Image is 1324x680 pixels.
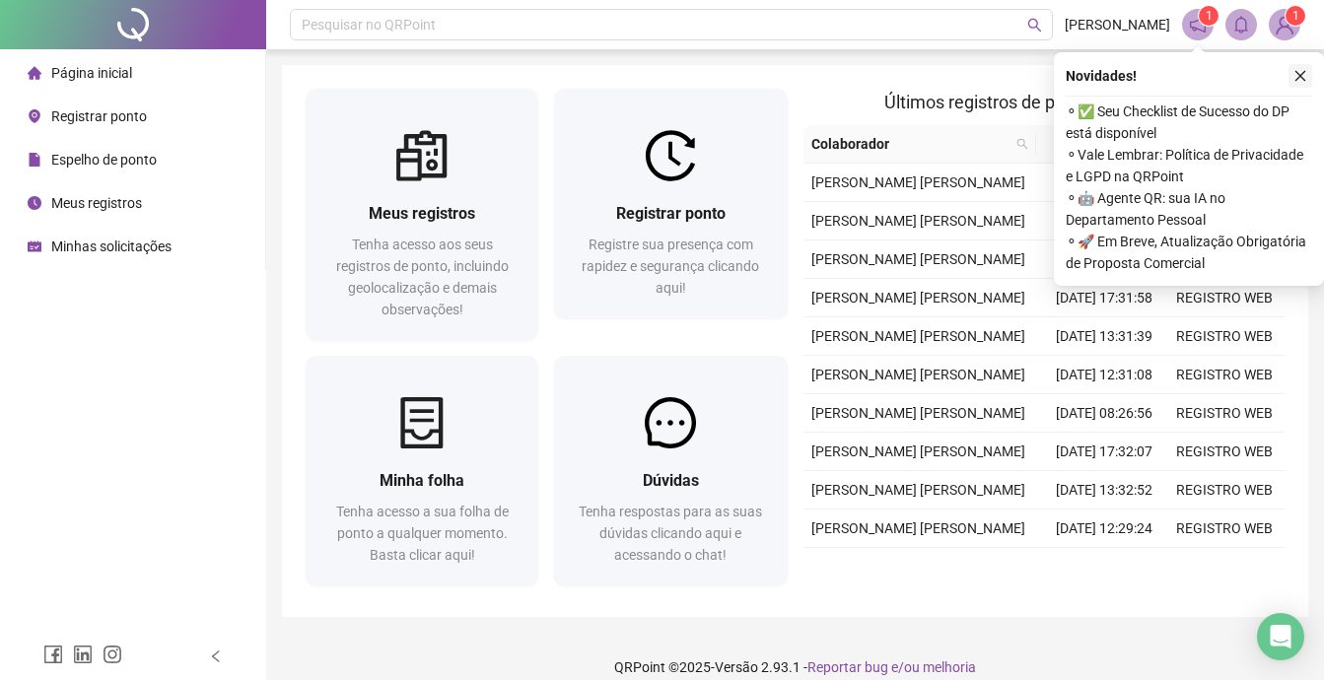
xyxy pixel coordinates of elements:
td: REGISTRO WEB [1164,548,1285,586]
a: DúvidasTenha respostas para as suas dúvidas clicando aqui e acessando o chat! [554,356,787,585]
span: Dúvidas [643,471,699,490]
span: search [1027,18,1042,33]
td: REGISTRO WEB [1164,394,1285,433]
span: Registre sua presença com rapidez e segurança clicando aqui! [582,237,759,296]
span: ⚬ ✅ Seu Checklist de Sucesso do DP está disponível [1066,101,1312,144]
td: [DATE] 17:32:07 [1044,433,1164,471]
span: [PERSON_NAME] [PERSON_NAME] [811,367,1025,382]
span: Minhas solicitações [51,238,172,254]
span: ⚬ 🚀 Em Breve, Atualização Obrigatória de Proposta Comercial [1066,231,1312,274]
td: REGISTRO WEB [1164,356,1285,394]
span: Minha folha [380,471,464,490]
sup: Atualize o seu contato no menu Meus Dados [1286,6,1305,26]
a: Meus registrosTenha acesso aos seus registros de ponto, incluindo geolocalização e demais observa... [306,89,538,340]
td: [DATE] 17:31:58 [1044,279,1164,317]
span: search [1012,129,1032,159]
span: left [209,649,223,663]
span: environment [28,109,41,123]
td: [DATE] 12:29:24 [1044,510,1164,548]
td: [DATE] 08:26:56 [1044,394,1164,433]
span: [PERSON_NAME] [PERSON_NAME] [811,290,1025,306]
span: file [28,153,41,167]
th: Data/Hora [1036,125,1152,164]
span: Registrar ponto [616,204,726,223]
span: 1 [1206,9,1213,23]
span: [PERSON_NAME] [PERSON_NAME] [811,251,1025,267]
span: [PERSON_NAME] [PERSON_NAME] [811,482,1025,498]
td: REGISTRO WEB [1164,317,1285,356]
span: ⚬ Vale Lembrar: Política de Privacidade e LGPD na QRPoint [1066,144,1312,187]
span: Página inicial [51,65,132,81]
span: close [1293,69,1307,83]
span: facebook [43,645,63,664]
td: [DATE] 12:31:08 [1044,356,1164,394]
span: Espelho de ponto [51,152,157,168]
td: REGISTRO WEB [1164,510,1285,548]
sup: 1 [1199,6,1219,26]
span: Colaborador [811,133,1010,155]
span: [PERSON_NAME] [1065,14,1170,35]
div: Open Intercom Messenger [1257,613,1304,660]
span: instagram [103,645,122,664]
span: Reportar bug e/ou melhoria [807,659,976,675]
span: [PERSON_NAME] [PERSON_NAME] [811,443,1025,459]
td: [DATE] 08:23:26 [1044,240,1164,279]
span: ⚬ 🤖 Agente QR: sua IA no Departamento Pessoal [1066,187,1312,231]
span: 1 [1292,9,1299,23]
span: [PERSON_NAME] [PERSON_NAME] [811,174,1025,190]
td: [DATE] 08:31:13 [1044,548,1164,586]
span: schedule [28,239,41,253]
td: [DATE] 13:32:52 [1044,471,1164,510]
span: [PERSON_NAME] [PERSON_NAME] [811,520,1025,536]
span: linkedin [73,645,93,664]
a: Minha folhaTenha acesso a sua folha de ponto a qualquer momento. Basta clicar aqui! [306,356,538,585]
td: REGISTRO WEB [1164,471,1285,510]
span: Tenha acesso a sua folha de ponto a qualquer momento. Basta clicar aqui! [336,504,509,563]
span: bell [1232,16,1250,34]
span: clock-circle [28,196,41,210]
span: search [1016,138,1028,150]
span: Versão [715,659,758,675]
span: [PERSON_NAME] [PERSON_NAME] [811,213,1025,229]
a: Registrar pontoRegistre sua presença com rapidez e segurança clicando aqui! [554,89,787,318]
td: REGISTRO WEB [1164,433,1285,471]
span: Data/Hora [1044,133,1129,155]
span: Tenha respostas para as suas dúvidas clicando aqui e acessando o chat! [579,504,762,563]
td: [DATE] 13:31:39 [1044,317,1164,356]
img: 81638 [1270,10,1299,39]
span: Meus registros [51,195,142,211]
td: [DATE] 12:40:41 [1044,202,1164,240]
span: home [28,66,41,80]
span: Meus registros [369,204,475,223]
span: Tenha acesso aos seus registros de ponto, incluindo geolocalização e demais observações! [336,237,509,317]
span: Registrar ponto [51,108,147,124]
span: [PERSON_NAME] [PERSON_NAME] [811,405,1025,421]
span: Novidades ! [1066,65,1137,87]
span: notification [1189,16,1207,34]
td: [DATE] 08:27:25 [1044,164,1164,202]
span: [PERSON_NAME] [PERSON_NAME] [811,328,1025,344]
td: REGISTRO WEB [1164,279,1285,317]
span: Últimos registros de ponto sincronizados [884,92,1203,112]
